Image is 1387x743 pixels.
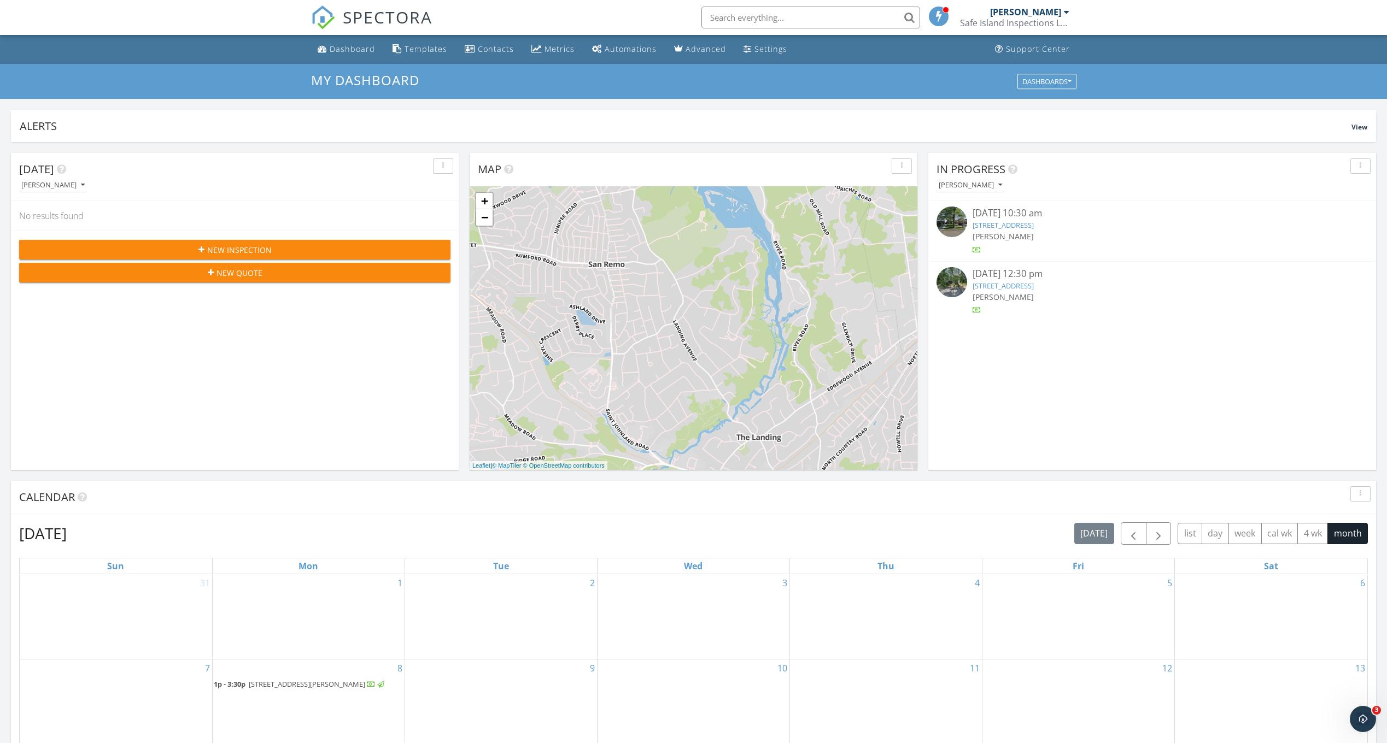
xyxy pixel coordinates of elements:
[1146,522,1172,545] button: Next month
[1202,523,1229,544] button: day
[491,558,511,574] a: Tuesday
[775,659,789,677] a: Go to September 10, 2025
[214,679,245,689] span: 1p - 3:30p
[937,267,1368,316] a: [DATE] 12:30 pm [STREET_ADDRESS] [PERSON_NAME]
[973,292,1034,302] span: [PERSON_NAME]
[937,207,1368,255] a: [DATE] 10:30 am [STREET_ADDRESS] [PERSON_NAME]
[492,462,522,469] a: © MapTiler
[395,574,405,592] a: Go to September 1, 2025
[311,15,432,38] a: SPECTORA
[311,5,335,30] img: The Best Home Inspection Software - Spectora
[216,267,262,279] span: New Quote
[19,522,67,544] h2: [DATE]
[1175,574,1367,659] td: Go to September 6, 2025
[478,44,514,54] div: Contacts
[982,574,1175,659] td: Go to September 5, 2025
[1228,523,1262,544] button: week
[973,281,1034,291] a: [STREET_ADDRESS]
[1358,574,1367,592] a: Go to September 6, 2025
[937,267,967,298] img: streetview
[597,574,789,659] td: Go to September 3, 2025
[476,209,493,226] a: Zoom out
[1372,706,1381,715] span: 3
[605,44,657,54] div: Automations
[973,207,1332,220] div: [DATE] 10:30 am
[1070,558,1086,574] a: Friday
[214,679,386,689] a: 1p - 3:30p [STREET_ADDRESS][PERSON_NAME]
[330,44,375,54] div: Dashboard
[20,574,212,659] td: Go to August 31, 2025
[973,220,1034,230] a: [STREET_ADDRESS]
[395,659,405,677] a: Go to September 8, 2025
[313,39,379,60] a: Dashboard
[588,659,597,677] a: Go to September 9, 2025
[939,181,1002,189] div: [PERSON_NAME]
[214,678,403,691] a: 1p - 3:30p [STREET_ADDRESS][PERSON_NAME]
[1006,44,1070,54] div: Support Center
[1178,523,1202,544] button: list
[343,5,432,28] span: SPECTORA
[1297,523,1328,544] button: 4 wk
[470,461,607,470] div: |
[212,574,405,659] td: Go to September 1, 2025
[527,39,579,60] a: Metrics
[875,558,897,574] a: Thursday
[701,7,920,28] input: Search everything...
[682,558,705,574] a: Wednesday
[1022,78,1072,85] div: Dashboards
[20,119,1351,133] div: Alerts
[937,162,1005,176] span: In Progress
[19,263,450,282] button: New Quote
[405,574,597,659] td: Go to September 2, 2025
[105,558,126,574] a: Sunday
[1017,74,1076,89] button: Dashboards
[1262,558,1280,574] a: Saturday
[973,231,1034,241] span: [PERSON_NAME]
[588,39,661,60] a: Automations (Basic)
[311,71,419,89] span: My Dashboard
[1121,522,1146,545] button: Previous month
[198,574,212,592] a: Go to August 31, 2025
[460,39,518,60] a: Contacts
[588,574,597,592] a: Go to September 2, 2025
[478,162,501,176] span: Map
[991,39,1074,60] a: Support Center
[937,207,967,237] img: 9561181%2Fcover_photos%2FW0WyslZvbzEc80wAe9SX%2Fsmall.jpeg
[1261,523,1298,544] button: cal wk
[388,39,452,60] a: Templates
[19,178,87,193] button: [PERSON_NAME]
[405,44,447,54] div: Templates
[754,44,787,54] div: Settings
[739,39,792,60] a: Settings
[21,181,85,189] div: [PERSON_NAME]
[203,659,212,677] a: Go to September 7, 2025
[19,490,75,504] span: Calendar
[780,574,789,592] a: Go to September 3, 2025
[790,574,982,659] td: Go to September 4, 2025
[670,39,730,60] a: Advanced
[1350,706,1376,732] iframe: Intercom live chat
[472,462,490,469] a: Leaflet
[960,17,1069,28] div: Safe Island Inspections LLC
[1353,659,1367,677] a: Go to September 13, 2025
[19,240,450,260] button: New Inspection
[1074,523,1114,544] button: [DATE]
[296,558,320,574] a: Monday
[1160,659,1174,677] a: Go to September 12, 2025
[968,659,982,677] a: Go to September 11, 2025
[1351,122,1367,132] span: View
[1327,523,1368,544] button: month
[207,244,272,256] span: New Inspection
[19,162,54,176] span: [DATE]
[476,193,493,209] a: Zoom in
[937,178,1004,193] button: [PERSON_NAME]
[523,462,605,469] a: © OpenStreetMap contributors
[686,44,726,54] div: Advanced
[973,267,1332,281] div: [DATE] 12:30 pm
[1165,574,1174,592] a: Go to September 5, 2025
[11,201,459,231] div: No results found
[545,44,575,54] div: Metrics
[249,679,365,689] span: [STREET_ADDRESS][PERSON_NAME]
[973,574,982,592] a: Go to September 4, 2025
[990,7,1061,17] div: [PERSON_NAME]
